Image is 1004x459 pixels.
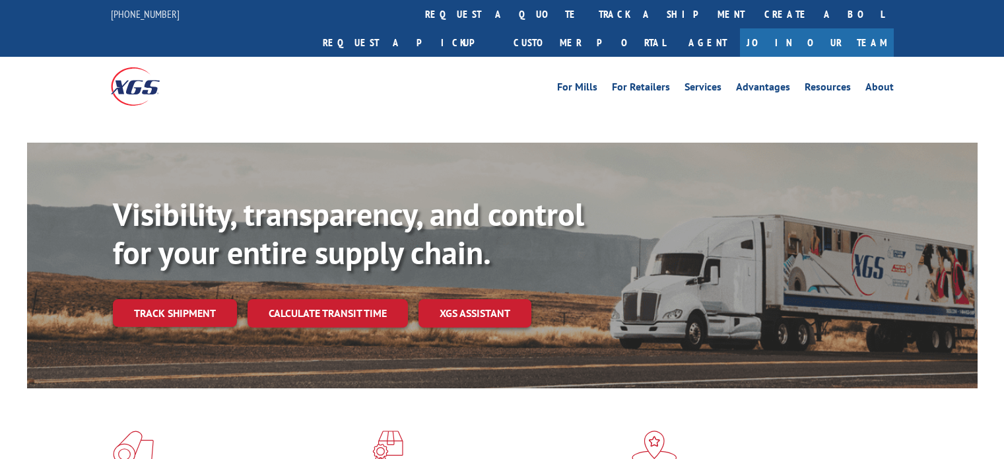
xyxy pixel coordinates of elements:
b: Visibility, transparency, and control for your entire supply chain. [113,194,584,273]
a: XGS ASSISTANT [418,299,531,328]
a: Agent [675,28,740,57]
a: For Mills [557,82,597,96]
a: Customer Portal [504,28,675,57]
a: Request a pickup [313,28,504,57]
a: Calculate transit time [248,299,408,328]
a: Resources [805,82,851,96]
a: [PHONE_NUMBER] [111,7,180,20]
a: Advantages [736,82,790,96]
a: About [865,82,894,96]
a: Services [685,82,721,96]
a: Join Our Team [740,28,894,57]
a: Track shipment [113,299,237,327]
a: For Retailers [612,82,670,96]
